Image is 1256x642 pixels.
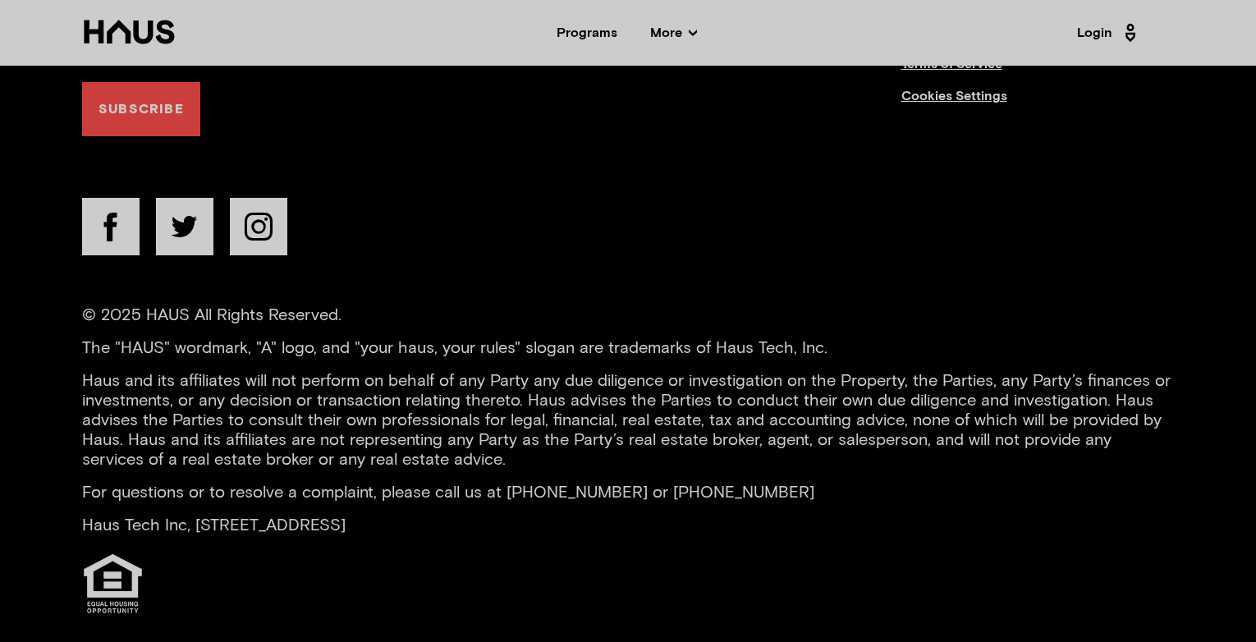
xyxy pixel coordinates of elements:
p: Haus Tech Inc, [STREET_ADDRESS] [82,516,1174,535]
p: Haus and its affiliates will not perform on behalf of any Party any due diligence or investigatio... [82,371,1174,470]
p: © 2025 HAUS All Rights Reserved. [82,305,1174,325]
button: Subscribe [82,82,200,136]
a: Cookies Settings [901,89,1175,121]
a: Login [1077,20,1141,46]
a: twitter [156,198,213,264]
a: Terms of Service [901,57,1175,89]
img: Equal Housing Opportunity [82,552,144,617]
span: More [650,26,697,39]
a: instagram [230,198,287,264]
a: Programs [557,26,617,39]
p: The "HAUS" wordmark, "A" logo, and "your haus, your rules" slogan are trademarks of Haus Tech, Inc. [82,338,1174,358]
p: For questions or to resolve a complaint, please call us at [PHONE_NUMBER] or [PHONE_NUMBER] [82,483,1174,502]
a: facebook [82,198,140,264]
